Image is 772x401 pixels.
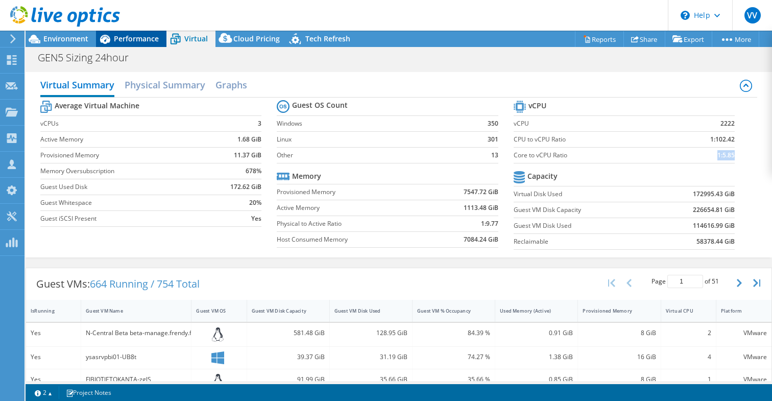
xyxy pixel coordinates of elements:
[40,166,208,176] label: Memory Oversubscription
[258,119,261,129] b: 3
[514,119,670,129] label: vCPU
[31,308,64,314] div: IsRunning
[488,119,498,129] b: 350
[696,237,735,247] b: 58378.44 GiB
[305,34,350,43] span: Tech Refresh
[665,31,712,47] a: Export
[721,327,767,339] div: VMware
[184,34,208,43] span: Virtual
[40,182,208,192] label: Guest Used Disk
[528,101,546,111] b: vCPU
[721,351,767,363] div: VMware
[666,351,711,363] div: 4
[491,150,498,160] b: 13
[249,198,261,208] b: 20%
[237,134,261,145] b: 1.68 GiB
[59,386,118,399] a: Project Notes
[500,351,573,363] div: 1.38 GiB
[40,150,208,160] label: Provisioned Memory
[500,327,573,339] div: 0.91 GiB
[40,75,114,97] h2: Virtual Summary
[125,75,205,95] h2: Physical Summary
[277,187,428,197] label: Provisioned Memory
[712,31,759,47] a: More
[500,308,561,314] div: Used Memory (Active)
[417,351,490,363] div: 74.27 %
[86,308,174,314] div: Guest VM Name
[252,327,325,339] div: 581.48 GiB
[215,75,247,95] h2: Graphs
[334,351,407,363] div: 31.19 GiB
[86,351,186,363] div: ysasrvpbi01-UB8t
[417,374,490,385] div: 35.66 %
[681,11,690,20] svg: \n
[40,134,208,145] label: Active Memory
[481,219,498,229] b: 1:9.77
[464,203,498,213] b: 1113.48 GiB
[721,374,767,385] div: VMware
[252,308,312,314] div: Guest VM Disk Capacity
[514,150,670,160] label: Core to vCPU Ratio
[500,374,573,385] div: 0.85 GiB
[721,308,755,314] div: Platform
[623,31,665,47] a: Share
[417,308,478,314] div: Guest VM % Occupancy
[277,134,469,145] label: Linux
[693,205,735,215] b: 226654.81 GiB
[40,214,208,224] label: Guest iSCSI Present
[720,119,735,129] b: 2222
[196,308,229,314] div: Guest VM OS
[583,351,656,363] div: 16 GiB
[40,119,208,129] label: vCPUs
[583,374,656,385] div: 8 GiB
[26,268,210,300] div: Guest VMs:
[488,134,498,145] b: 301
[744,7,761,23] span: VV
[86,327,186,339] div: N-Central Beta beta-manage.frendy.fi-NCm8
[234,150,261,160] b: 11.37 GiB
[334,308,395,314] div: Guest VM Disk Used
[575,31,624,47] a: Reports
[31,374,76,385] div: Yes
[514,134,670,145] label: CPU to vCPU Ratio
[666,308,699,314] div: Virtual CPU
[55,101,139,111] b: Average Virtual Machine
[710,134,735,145] b: 1:102.42
[277,219,428,229] label: Physical to Active Ratio
[31,327,76,339] div: Yes
[652,275,719,288] span: Page of
[252,374,325,385] div: 91.99 GiB
[114,34,159,43] span: Performance
[514,221,654,231] label: Guest VM Disk Used
[277,234,428,245] label: Host Consumed Memory
[667,275,703,288] input: jump to page
[230,182,261,192] b: 172.62 GiB
[90,277,200,291] span: 664 Running / 754 Total
[277,203,428,213] label: Active Memory
[693,189,735,199] b: 172995.43 GiB
[334,327,407,339] div: 128.95 GiB
[86,374,186,385] div: FIBIOTIETOKANTA-zglS
[233,34,280,43] span: Cloud Pricing
[583,308,643,314] div: Provisioned Memory
[514,189,654,199] label: Virtual Disk Used
[43,34,88,43] span: Environment
[527,171,558,181] b: Capacity
[292,100,348,110] b: Guest OS Count
[464,187,498,197] b: 7547.72 GiB
[277,150,469,160] label: Other
[514,205,654,215] label: Guest VM Disk Capacity
[292,171,321,181] b: Memory
[33,52,144,63] h1: GEN5 Sizing 24hour
[277,119,469,129] label: Windows
[251,214,261,224] b: Yes
[693,221,735,231] b: 114616.99 GiB
[252,351,325,363] div: 39.37 GiB
[31,351,76,363] div: Yes
[246,166,261,176] b: 678%
[666,374,711,385] div: 1
[583,327,656,339] div: 8 GiB
[40,198,208,208] label: Guest Whitespace
[666,327,711,339] div: 2
[417,327,490,339] div: 84.39 %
